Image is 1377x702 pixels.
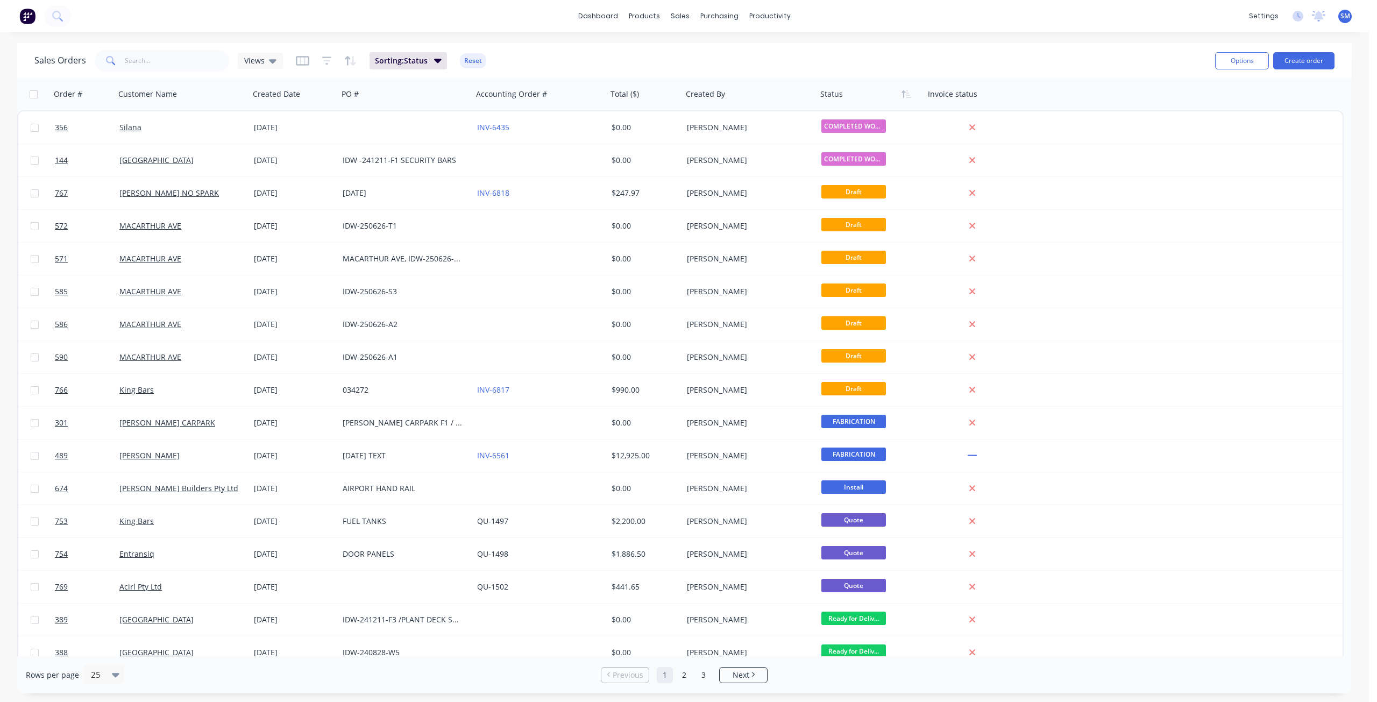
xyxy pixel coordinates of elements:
a: INV-6435 [477,122,509,132]
div: $990.00 [612,385,675,395]
div: [PERSON_NAME] [687,516,806,527]
a: 585 [55,275,119,308]
a: Acirl Pty Ltd [119,582,162,592]
span: Draft [821,316,886,330]
span: 753 [55,516,68,527]
div: $2,200.00 [612,516,675,527]
span: Ready for Deliv... [821,612,886,625]
span: Next [733,670,749,680]
div: [DATE] TEXT [343,450,462,461]
span: 767 [55,188,68,198]
span: COMPLETED WORKS [821,152,886,166]
a: 571 [55,243,119,275]
a: [GEOGRAPHIC_DATA] [119,647,194,657]
div: $12,925.00 [612,450,675,461]
div: IDW-250626-A2 [343,319,462,330]
div: purchasing [695,8,744,24]
div: [PERSON_NAME] [687,582,806,592]
div: $1,886.50 [612,549,675,559]
a: 144 [55,144,119,176]
div: IDW-250626-A1 [343,352,462,363]
div: FUEL TANKS [343,516,462,527]
a: INV-6818 [477,188,509,198]
div: IDW-240828-W5 [343,647,462,658]
a: [PERSON_NAME] NO SPARK [119,188,219,198]
div: [DATE] [254,319,334,330]
div: Created By [686,89,725,100]
div: [PERSON_NAME] [687,352,806,363]
a: 489 [55,439,119,472]
span: Quote [821,513,886,527]
div: [PERSON_NAME] [687,417,806,428]
span: 572 [55,221,68,231]
div: [DATE] [343,188,462,198]
a: [PERSON_NAME] CARPARK [119,417,215,428]
div: $0.00 [612,647,675,658]
button: Sorting:Status [370,52,447,69]
div: [PERSON_NAME] [687,549,806,559]
div: [DATE] [254,385,334,395]
div: AIRPORT HAND RAIL [343,483,462,494]
a: MACARTHUR AVE [119,253,181,264]
span: Draft [821,218,886,231]
span: SM [1340,11,1350,21]
div: $0.00 [612,253,675,264]
a: MACARTHUR AVE [119,352,181,362]
div: Total ($) [611,89,639,100]
div: Customer Name [118,89,177,100]
span: 586 [55,319,68,330]
a: Entransiq [119,549,154,559]
a: 753 [55,505,119,537]
span: 585 [55,286,68,297]
span: COMPLETED WORKS [821,119,886,133]
span: Previous [613,670,643,680]
a: 590 [55,341,119,373]
div: Created Date [253,89,300,100]
div: [DATE] [254,549,334,559]
div: Status [820,89,843,100]
div: $0.00 [612,286,675,297]
a: 766 [55,374,119,406]
img: Factory [19,8,36,24]
span: 388 [55,647,68,658]
a: INV-6561 [477,450,509,460]
span: 489 [55,450,68,461]
div: IDW-241211-F3 /PLANT DECK SCREEN AM-15 [343,614,462,625]
span: Draft [821,283,886,297]
div: [PERSON_NAME] [687,286,806,297]
a: Page 2 [676,667,692,683]
div: 034272 [343,385,462,395]
div: IDW -241211-F1 SECURITY BARS [343,155,462,166]
span: Ready for Deliv... [821,644,886,658]
a: [GEOGRAPHIC_DATA] [119,614,194,625]
div: [DATE] [254,188,334,198]
div: $0.00 [612,483,675,494]
div: $247.97 [612,188,675,198]
span: 754 [55,549,68,559]
div: [PERSON_NAME] [687,221,806,231]
div: [DATE] [254,582,334,592]
a: Silana [119,122,141,132]
span: 590 [55,352,68,363]
div: PO # [342,89,359,100]
span: 144 [55,155,68,166]
a: QU-1497 [477,516,508,526]
div: [DATE] [254,122,334,133]
div: [DATE] [254,647,334,658]
div: [PERSON_NAME] [687,155,806,166]
div: $0.00 [612,221,675,231]
a: 674 [55,472,119,505]
a: 572 [55,210,119,242]
a: Page 1 is your current page [657,667,673,683]
a: QU-1498 [477,549,508,559]
div: [PERSON_NAME] [687,319,806,330]
div: [PERSON_NAME] CARPARK F1 / F2 [343,417,462,428]
div: [PERSON_NAME] [687,614,806,625]
span: 766 [55,385,68,395]
span: FABRICATION [821,448,886,461]
span: 674 [55,483,68,494]
div: $0.00 [612,417,675,428]
a: QU-1502 [477,582,508,592]
div: [DATE] [254,483,334,494]
a: King Bars [119,385,154,395]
